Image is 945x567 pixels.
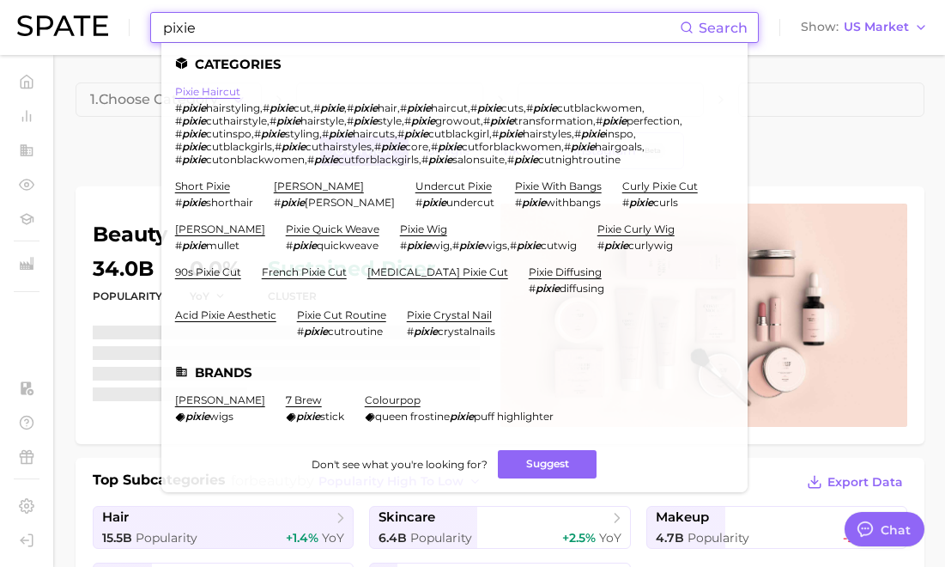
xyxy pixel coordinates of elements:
span: # [529,282,536,295]
span: +2.5% [562,530,596,546]
a: makeup4.7b Popularity-9.1% YoY [646,506,907,549]
span: # [421,153,428,166]
span: [PERSON_NAME] [305,196,395,209]
span: # [270,114,276,127]
span: cuthairstyles [306,140,372,153]
span: cutforblackgirls [338,153,419,166]
span: # [347,101,354,114]
span: hairgoals [595,140,642,153]
em: pixie [490,114,514,127]
button: Export Data [803,470,907,494]
a: [MEDICAL_DATA] pixie cut [367,265,508,278]
a: [PERSON_NAME] [274,180,364,192]
span: core [405,140,428,153]
span: Show [801,22,839,32]
em: pixie [354,101,378,114]
em: pixie [354,114,378,127]
span: # [322,127,329,140]
span: # [175,101,182,114]
a: Log out. Currently logged in with e-mail addison@spate.nyc. [14,527,39,553]
span: # [415,196,422,209]
span: # [175,114,182,127]
em: pixie [536,282,560,295]
span: transformation [514,114,593,127]
span: stick [320,410,344,423]
span: # [347,114,354,127]
span: # [297,325,304,338]
a: colourpop [365,393,421,406]
em: pixie [404,127,428,140]
span: 1. Choose Category [90,92,218,107]
span: styling [285,127,319,140]
a: short pixie [175,180,230,192]
a: pixie diffusing [529,265,602,278]
span: # [400,101,407,114]
span: inspo [605,127,633,140]
span: hair [102,509,129,526]
span: haircut [431,101,468,114]
a: skincare6.4b Popularity+2.5% YoY [369,506,630,549]
em: pixie [414,325,438,338]
span: # [254,127,261,140]
a: 90s pixie cut [175,265,241,278]
span: US Market [844,22,909,32]
span: cutblackgirl [428,127,489,140]
em: pixie [438,140,462,153]
span: # [452,239,459,252]
span: # [483,114,490,127]
span: undercut [446,196,494,209]
h1: beauty [93,224,480,245]
em: pixie [182,140,206,153]
span: style [378,114,402,127]
em: pixie [459,239,483,252]
em: pixie [282,140,306,153]
span: -9.1% [843,530,872,546]
span: perfection [627,114,680,127]
div: , , [400,239,577,252]
a: undercut pixie [415,180,492,192]
span: # [175,196,182,209]
a: [PERSON_NAME] [175,393,265,406]
span: skincare [379,509,435,526]
span: wig [431,239,450,252]
span: hairstyles [523,127,572,140]
em: pixie [304,325,328,338]
em: pixie [329,127,353,140]
span: # [175,239,182,252]
span: Popularity [410,530,472,546]
span: cutonblackwomen [206,153,305,166]
span: hairstyling [206,101,260,114]
span: # [175,140,182,153]
em: pixie [276,114,300,127]
span: # [374,140,381,153]
em: pixie [314,153,338,166]
span: wigs [209,410,233,423]
span: YoY [322,530,344,546]
em: pixie [517,239,541,252]
a: pixie quick weave [286,223,379,235]
span: 15.5b [102,530,132,546]
span: # [404,114,411,127]
span: Don't see what you're looking for? [312,458,488,471]
span: queen frostine [375,410,450,423]
dd: 34.0b [93,259,162,279]
em: pixie [296,410,320,423]
li: Brands [175,365,734,380]
em: pixie [182,239,206,252]
span: # [397,127,404,140]
span: # [175,127,182,140]
em: pixie [603,114,627,127]
span: cuts [501,101,524,114]
span: # [526,101,533,114]
em: pixie [407,101,431,114]
span: growout [435,114,481,127]
span: cutroutine [328,325,383,338]
em: pixie [522,196,546,209]
li: Categories [175,57,734,71]
span: mullet [206,239,239,252]
a: 7 brew [286,393,322,406]
a: pixie with bangs [515,180,602,192]
span: # [574,127,581,140]
em: pixie [514,153,538,166]
em: pixie [450,410,474,423]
